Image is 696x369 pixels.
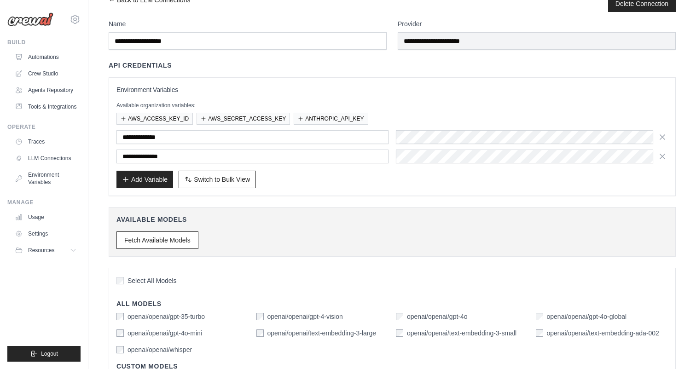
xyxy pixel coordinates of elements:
a: Crew Studio [11,66,81,81]
button: ANTHROPIC_API_KEY [294,113,368,125]
label: openai/openai/gpt-4-vision [267,312,343,321]
button: Resources [11,243,81,258]
span: Switch to Bulk View [194,175,250,184]
h4: All Models [116,299,668,308]
label: openai/openai/gpt-4o [407,312,468,321]
label: openai/openai/text-embedding-3-large [267,329,377,338]
label: openai/openai/whisper [128,345,192,354]
label: openai/openai/gpt-35-turbo [128,312,205,321]
button: AWS_ACCESS_KEY_ID [116,113,193,125]
div: Manage [7,199,81,206]
button: AWS_SECRET_ACCESS_KEY [197,113,290,125]
span: Select All Models [128,276,177,285]
div: Operate [7,123,81,131]
span: Resources [28,247,54,254]
input: openai/openai/gpt-4o [396,313,403,320]
span: Logout [41,350,58,357]
label: openai/openai/gpt-4o-global [547,312,627,321]
p: Available organization variables: [116,102,668,109]
input: openai/openai/text-embedding-3-small [396,329,403,337]
img: Logo [7,12,53,26]
a: Usage [11,210,81,225]
input: openai/openai/gpt-4o-global [536,313,543,320]
h4: Available Models [116,215,668,224]
a: Agents Repository [11,83,81,98]
a: Environment Variables [11,167,81,190]
input: openai/openai/text-embedding-3-large [256,329,264,337]
input: Select All Models [116,277,124,284]
a: Settings [11,226,81,241]
input: openai/openai/gpt-4-vision [256,313,264,320]
label: openai/openai/gpt-4o-mini [128,329,202,338]
div: Build [7,39,81,46]
button: Switch to Bulk View [179,171,256,188]
input: openai/openai/whisper [116,346,124,353]
label: openai/openai/text-embedding-3-small [407,329,516,338]
label: Provider [398,19,676,29]
button: Add Variable [116,171,173,188]
a: Tools & Integrations [11,99,81,114]
a: Traces [11,134,81,149]
input: openai/openai/text-embedding-ada-002 [536,329,543,337]
label: openai/openai/text-embedding-ada-002 [547,329,659,338]
a: Automations [11,50,81,64]
input: openai/openai/gpt-35-turbo [116,313,124,320]
label: Name [109,19,387,29]
h3: Environment Variables [116,85,668,94]
h4: API Credentials [109,61,172,70]
button: Logout [7,346,81,362]
input: openai/openai/gpt-4o-mini [116,329,124,337]
a: LLM Connections [11,151,81,166]
button: Fetch Available Models [116,231,198,249]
